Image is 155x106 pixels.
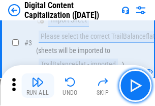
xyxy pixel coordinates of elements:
[26,90,49,96] div: Run All
[24,1,117,20] div: Digital Content Capitalization ([DATE])
[54,73,86,98] button: Undo
[64,76,76,88] img: Undo
[24,39,32,47] span: # 3
[121,6,130,14] img: Support
[86,73,119,98] button: Skip
[135,4,147,16] img: Settings menu
[63,90,78,96] div: Undo
[127,77,143,94] img: Main button
[97,90,109,96] div: Skip
[97,76,109,88] img: Skip
[32,76,44,88] img: Run All
[8,4,20,16] img: Back
[39,59,118,71] div: TrailBalanceFlat - imported
[21,73,54,98] button: Run All
[48,14,89,26] div: Import Sheet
